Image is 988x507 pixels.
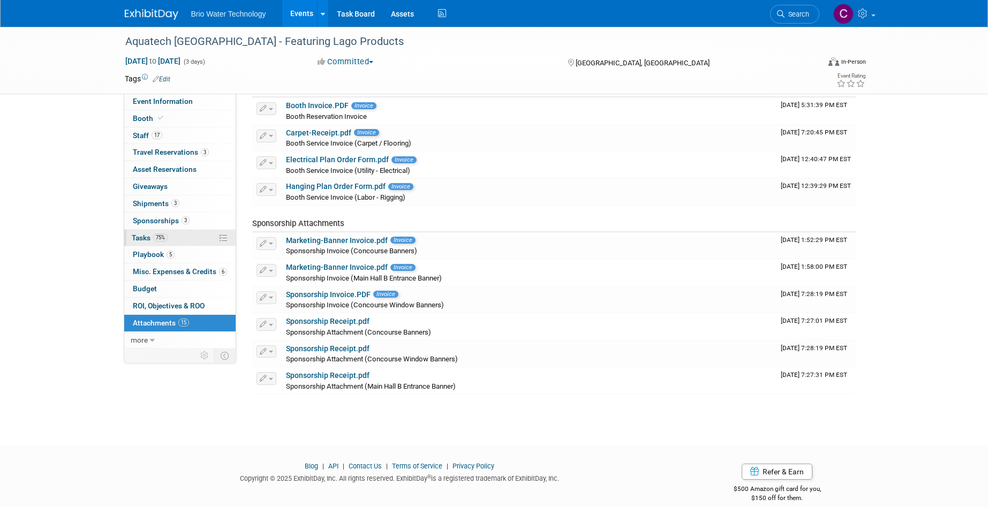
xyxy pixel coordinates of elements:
[776,152,856,178] td: Upload Timestamp
[776,97,856,124] td: Upload Timestamp
[776,340,856,367] td: Upload Timestamp
[167,251,175,259] span: 5
[214,349,236,362] td: Toggle Event Tabs
[286,263,388,271] a: Marketing-Banner Invoice.pdf
[286,101,349,110] a: Booth Invoice.PDF
[756,56,866,72] div: Event Format
[286,182,386,191] a: Hanging Plan Order Form.pdf
[328,462,338,470] a: API
[124,178,236,195] a: Giveaways
[286,139,411,147] span: Booth Service Invoice (Carpet / Flooring)
[183,58,205,65] span: (3 days)
[286,371,369,380] a: Sponsorship Receipt.pdf
[125,73,170,84] td: Tags
[349,462,382,470] a: Contact Us
[195,349,214,362] td: Personalize Event Tab Strip
[153,233,168,241] span: 75%
[133,199,179,208] span: Shipments
[124,144,236,161] a: Travel Reservations3
[742,464,812,480] a: Refer & Earn
[133,114,165,123] span: Booth
[833,4,854,24] img: Cynthia Mendoza
[124,246,236,263] a: Playbook5
[148,57,158,65] span: to
[373,291,398,298] span: Invoice
[133,165,197,173] span: Asset Reservations
[781,101,847,109] span: Upload Timestamp
[286,236,388,245] a: Marketing-Banner Invoice.pdf
[124,315,236,331] a: Attachments15
[286,167,410,175] span: Booth Service Invoice (Utility - Electrical)
[131,336,148,344] span: more
[286,112,367,120] span: Booth Reservation Invoice
[836,73,865,79] div: Event Rating
[122,32,803,51] div: Aquatech [GEOGRAPHIC_DATA] - Featuring Lago Products
[452,462,494,470] a: Privacy Policy
[781,344,847,352] span: Upload Timestamp
[182,216,190,224] span: 3
[340,462,347,470] span: |
[124,213,236,229] a: Sponsorships3
[178,319,189,327] span: 15
[171,199,179,207] span: 3
[124,110,236,127] a: Booth
[427,474,431,480] sup: ®
[286,290,371,299] a: Sponsorship Invoice.PDF
[133,250,175,259] span: Playbook
[286,328,431,336] span: Sponsorship Attachment (Concourse Banners)
[219,268,227,276] span: 6
[133,319,189,327] span: Attachments
[391,156,417,163] span: Invoice
[125,471,675,483] div: Copyright © 2025 ExhibitDay, Inc. All rights reserved. ExhibitDay is a registered trademark of Ex...
[286,344,369,353] a: Sponsorship Receipt.pdf
[158,115,163,121] i: Booth reservation complete
[444,462,451,470] span: |
[691,478,864,502] div: $500 Amazon gift card for you,
[388,183,413,190] span: Invoice
[828,57,839,66] img: Format-Inperson.png
[133,284,157,293] span: Budget
[133,216,190,225] span: Sponsorships
[124,195,236,212] a: Shipments3
[314,56,378,67] button: Committed
[392,462,442,470] a: Terms of Service
[776,125,856,152] td: Upload Timestamp
[781,263,847,270] span: Upload Timestamp
[776,232,856,259] td: Upload Timestamp
[841,58,866,66] div: In-Person
[320,462,327,470] span: |
[781,290,847,298] span: Upload Timestamp
[305,462,318,470] a: Blog
[133,182,168,191] span: Giveaways
[383,462,390,470] span: |
[125,9,178,20] img: ExhibitDay
[286,355,458,363] span: Sponsorship Attachment (Concourse Window Banners)
[390,264,416,271] span: Invoice
[152,131,162,139] span: 17
[286,193,405,201] span: Booth Service Invoice (Labor - Rigging)
[133,267,227,276] span: Misc. Expenses & Credits
[781,317,847,324] span: Upload Timestamp
[201,148,209,156] span: 3
[124,93,236,110] a: Event Information
[133,131,162,140] span: Staff
[576,59,710,67] span: [GEOGRAPHIC_DATA], [GEOGRAPHIC_DATA]
[781,155,851,163] span: Upload Timestamp
[776,286,856,313] td: Upload Timestamp
[124,298,236,314] a: ROI, Objectives & ROO
[286,155,389,164] a: Electrical Plan Order Form.pdf
[776,178,856,205] td: Upload Timestamp
[776,367,856,394] td: Upload Timestamp
[781,128,847,136] span: Upload Timestamp
[354,129,379,136] span: Invoice
[286,301,444,309] span: Sponsorship Invoice (Concourse Window Banners)
[286,317,369,326] a: Sponsorship Receipt.pdf
[781,182,851,190] span: Upload Timestamp
[785,10,809,18] span: Search
[133,148,209,156] span: Travel Reservations
[286,247,417,255] span: Sponsorship Invoice (Concourse Banners)
[770,5,819,24] a: Search
[286,274,442,282] span: Sponsorship Invoice (Main Hall B Entrance Banner)
[351,102,376,109] span: Invoice
[124,161,236,178] a: Asset Reservations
